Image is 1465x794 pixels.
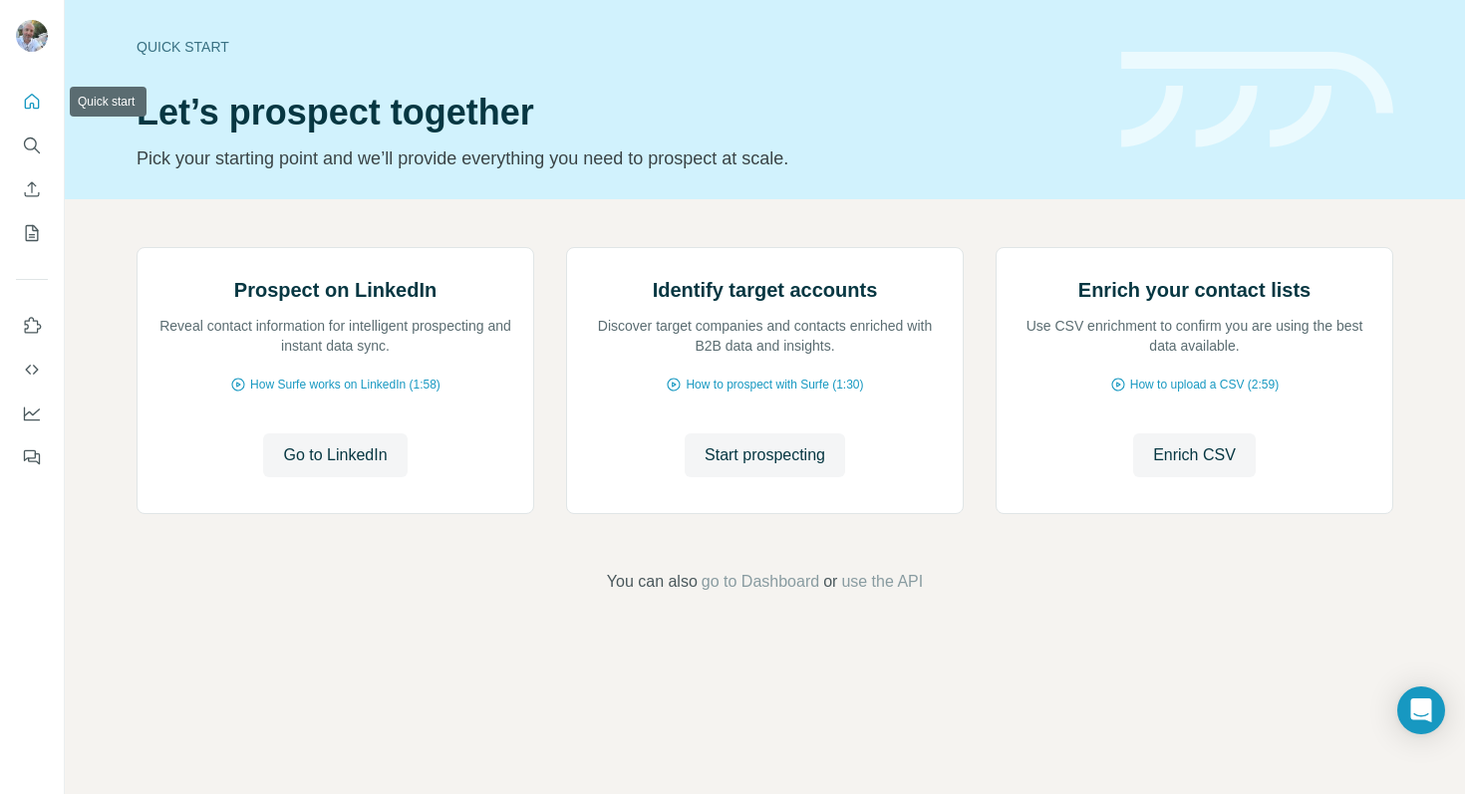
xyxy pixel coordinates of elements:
button: Enrich CSV [1133,433,1256,477]
h2: Identify target accounts [653,276,878,304]
div: Quick start [137,37,1097,57]
div: Open Intercom Messenger [1397,686,1445,734]
span: Enrich CSV [1153,443,1236,467]
button: Start prospecting [685,433,845,477]
p: Discover target companies and contacts enriched with B2B data and insights. [587,316,943,356]
span: How to prospect with Surfe (1:30) [686,376,863,394]
button: go to Dashboard [702,570,819,594]
span: How to upload a CSV (2:59) [1130,376,1279,394]
span: How Surfe works on LinkedIn (1:58) [250,376,440,394]
h2: Prospect on LinkedIn [234,276,437,304]
p: Use CSV enrichment to confirm you are using the best data available. [1017,316,1372,356]
button: Quick start [16,84,48,120]
h2: Enrich your contact lists [1078,276,1311,304]
span: or [823,570,837,594]
span: You can also [607,570,698,594]
img: banner [1121,52,1393,148]
span: Go to LinkedIn [283,443,387,467]
button: Use Surfe on LinkedIn [16,308,48,344]
p: Pick your starting point and we’ll provide everything you need to prospect at scale. [137,144,1097,172]
button: My lists [16,215,48,251]
img: Avatar [16,20,48,52]
p: Reveal contact information for intelligent prospecting and instant data sync. [157,316,513,356]
span: Start prospecting [705,443,825,467]
button: Enrich CSV [16,171,48,207]
button: Feedback [16,439,48,475]
h1: Let’s prospect together [137,93,1097,132]
button: Go to LinkedIn [263,433,407,477]
button: Search [16,128,48,163]
button: Dashboard [16,396,48,431]
button: Use Surfe API [16,352,48,388]
button: use the API [841,570,923,594]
